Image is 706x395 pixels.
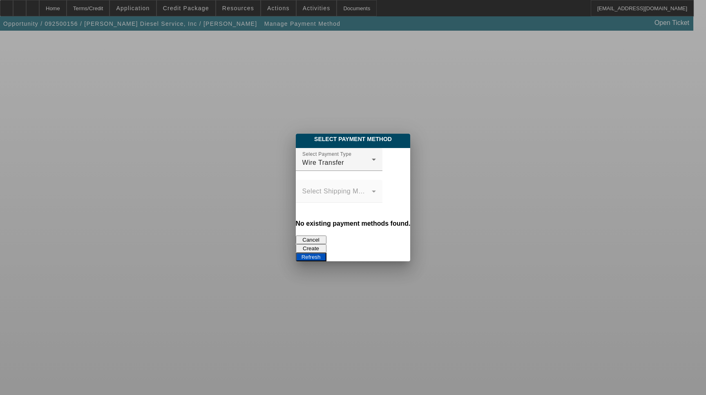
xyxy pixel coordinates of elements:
mat-label: Select Shipping Method [302,188,376,195]
span: Wire Transfer [302,159,344,166]
button: Cancel [296,236,326,244]
mat-label: Select Payment Type [302,152,351,157]
button: Create [296,244,326,253]
span: Select Payment Method [302,136,404,142]
p: No existing payment methods found. [296,218,411,229]
button: Refresh [296,253,326,261]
